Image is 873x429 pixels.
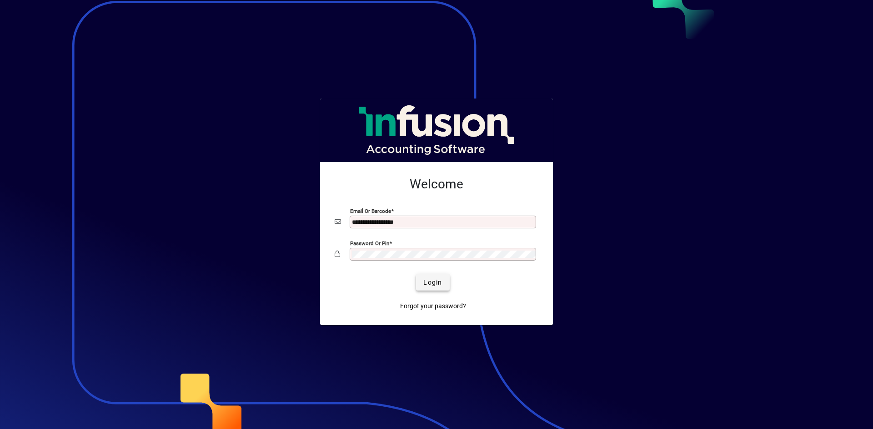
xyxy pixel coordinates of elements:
mat-label: Password or Pin [350,240,389,247]
a: Forgot your password? [396,298,470,314]
span: Login [423,278,442,287]
mat-label: Email or Barcode [350,208,391,214]
h2: Welcome [335,177,538,192]
span: Forgot your password? [400,301,466,311]
button: Login [416,274,449,291]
